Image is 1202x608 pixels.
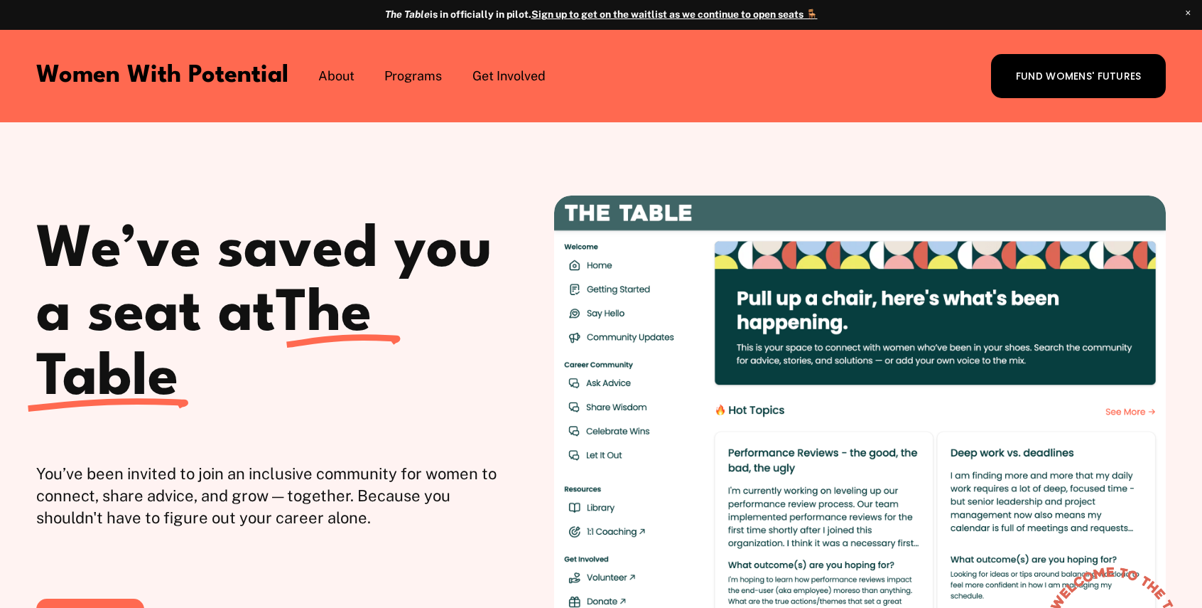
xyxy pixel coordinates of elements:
a: Women With Potential [36,64,288,87]
span: About [318,67,354,85]
a: folder dropdown [318,66,354,87]
p: You’ve been invited to join an inclusive community for women to connect, share advice, and grow —... [36,463,507,529]
em: The Table [385,9,430,20]
a: folder dropdown [472,66,546,87]
span: Programs [384,67,442,85]
h1: We’ve saved you a seat at [36,220,507,412]
strong: is in officially in pilot. [385,9,531,20]
a: Sign up to get on the waitlist as we continue to open seats 🪑 [531,9,818,20]
a: folder dropdown [384,66,442,87]
a: FUND WOMENS' FUTURES [991,54,1166,99]
span: Get Involved [472,67,546,85]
